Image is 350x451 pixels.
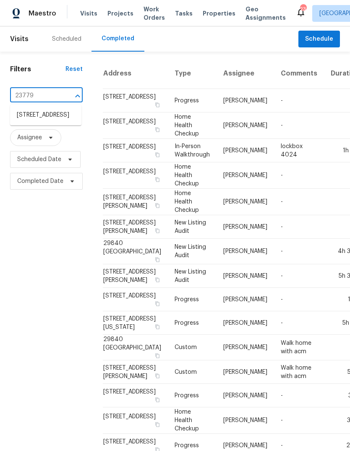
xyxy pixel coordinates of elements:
[274,264,324,288] td: -
[175,10,193,16] span: Tasks
[103,288,168,311] td: [STREET_ADDRESS]
[17,177,63,185] span: Completed Date
[274,239,324,264] td: -
[274,288,324,311] td: -
[103,112,168,139] td: [STREET_ADDRESS]
[274,360,324,384] td: Walk home with acm
[168,288,217,311] td: Progress
[274,215,324,239] td: -
[217,264,274,288] td: [PERSON_NAME]
[217,89,274,112] td: [PERSON_NAME]
[274,139,324,162] td: lockbox 4024
[305,34,333,44] span: Schedule
[217,189,274,215] td: [PERSON_NAME]
[103,162,168,189] td: [STREET_ADDRESS]
[168,162,217,189] td: Home Health Checkup
[154,126,161,133] button: Copy Address
[72,90,84,102] button: Close
[274,58,324,89] th: Comments
[17,155,61,164] span: Scheduled Date
[103,335,168,360] td: 29840 [GEOGRAPHIC_DATA]
[154,151,161,159] button: Copy Address
[154,396,161,404] button: Copy Address
[103,407,168,434] td: [STREET_ADDRESS]
[154,372,161,380] button: Copy Address
[168,139,217,162] td: In-Person Walkthrough
[300,5,306,13] div: 23
[217,139,274,162] td: [PERSON_NAME]
[168,311,217,335] td: Progress
[103,189,168,215] td: [STREET_ADDRESS][PERSON_NAME]
[168,407,217,434] td: Home Health Checkup
[274,189,324,215] td: -
[52,35,81,43] div: Scheduled
[103,360,168,384] td: [STREET_ADDRESS][PERSON_NAME]
[203,9,235,18] span: Properties
[274,384,324,407] td: -
[168,239,217,264] td: New Listing Audit
[10,108,81,122] li: [STREET_ADDRESS]
[168,384,217,407] td: Progress
[10,89,59,102] input: Search for an address...
[154,256,161,263] button: Copy Address
[17,133,42,142] span: Assignee
[103,239,168,264] td: 29840 [GEOGRAPHIC_DATA]
[103,264,168,288] td: [STREET_ADDRESS][PERSON_NAME]
[246,5,286,22] span: Geo Assignments
[274,335,324,360] td: Walk home with acm
[103,89,168,112] td: [STREET_ADDRESS]
[102,34,134,43] div: Completed
[217,384,274,407] td: [PERSON_NAME]
[65,65,83,73] div: Reset
[10,30,29,48] span: Visits
[217,311,274,335] td: [PERSON_NAME]
[217,239,274,264] td: [PERSON_NAME]
[154,352,161,360] button: Copy Address
[168,189,217,215] td: Home Health Checkup
[217,407,274,434] td: [PERSON_NAME]
[103,384,168,407] td: [STREET_ADDRESS]
[107,9,133,18] span: Projects
[217,215,274,239] td: [PERSON_NAME]
[274,407,324,434] td: -
[217,58,274,89] th: Assignee
[168,360,217,384] td: Custom
[103,58,168,89] th: Address
[154,421,161,428] button: Copy Address
[154,202,161,209] button: Copy Address
[168,89,217,112] td: Progress
[274,162,324,189] td: -
[154,227,161,235] button: Copy Address
[217,112,274,139] td: [PERSON_NAME]
[80,9,97,18] span: Visits
[168,264,217,288] td: New Listing Audit
[274,311,324,335] td: -
[168,335,217,360] td: Custom
[154,300,161,308] button: Copy Address
[10,65,65,73] h1: Filters
[274,112,324,139] td: -
[144,5,165,22] span: Work Orders
[154,101,161,109] button: Copy Address
[103,215,168,239] td: [STREET_ADDRESS][PERSON_NAME]
[103,311,168,335] td: [STREET_ADDRESS][US_STATE]
[154,323,161,331] button: Copy Address
[154,276,161,284] button: Copy Address
[168,215,217,239] td: New Listing Audit
[217,162,274,189] td: [PERSON_NAME]
[298,31,340,48] button: Schedule
[154,176,161,183] button: Copy Address
[274,89,324,112] td: -
[168,112,217,139] td: Home Health Checkup
[217,288,274,311] td: [PERSON_NAME]
[168,58,217,89] th: Type
[217,335,274,360] td: [PERSON_NAME]
[217,360,274,384] td: [PERSON_NAME]
[29,9,56,18] span: Maestro
[103,139,168,162] td: [STREET_ADDRESS]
